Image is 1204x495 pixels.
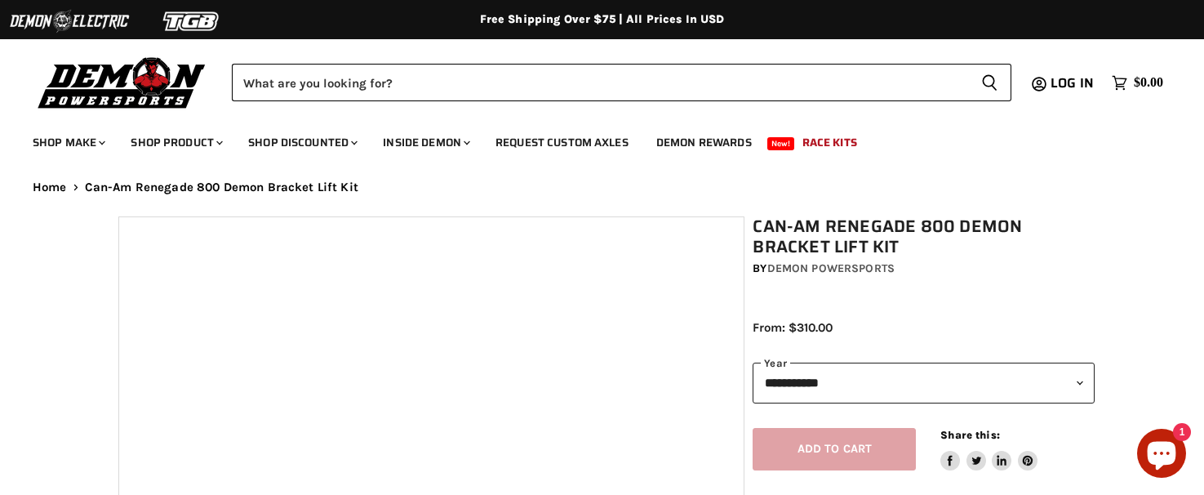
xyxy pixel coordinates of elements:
aside: Share this: [940,428,1037,471]
h1: Can-Am Renegade 800 Demon Bracket Lift Kit [753,216,1095,257]
a: Demon Powersports [767,261,895,275]
a: Race Kits [790,126,869,159]
a: Inside Demon [371,126,480,159]
select: year [753,363,1095,403]
a: Demon Rewards [644,126,764,159]
img: Demon Powersports [33,53,211,111]
span: Log in [1051,73,1094,93]
a: $0.00 [1104,71,1171,95]
a: Home [33,181,67,194]
a: Log in [1043,76,1104,91]
input: Search [232,64,968,101]
inbox-online-store-chat: Shopify online store chat [1132,429,1191,482]
ul: Main menu [20,119,1159,159]
a: Request Custom Axles [483,126,641,159]
span: Share this: [940,429,999,441]
button: Search [968,64,1011,101]
a: Shop Discounted [236,126,367,159]
img: TGB Logo 2 [131,6,253,37]
span: Can-Am Renegade 800 Demon Bracket Lift Kit [85,181,358,194]
span: $0.00 [1134,75,1163,91]
img: Demon Electric Logo 2 [8,6,131,37]
form: Product [232,64,1011,101]
a: Shop Product [118,126,233,159]
span: From: $310.00 [753,320,833,335]
a: Shop Make [20,126,115,159]
div: by [753,260,1095,278]
span: New! [767,137,795,150]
